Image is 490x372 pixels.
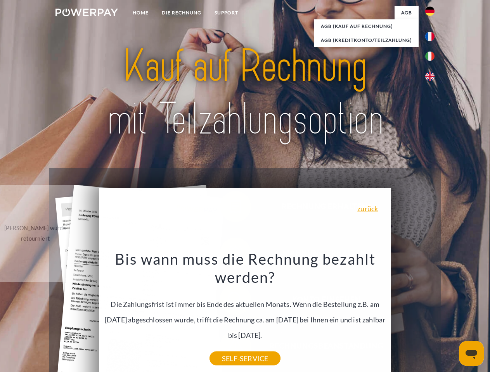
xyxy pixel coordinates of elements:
[314,33,419,47] a: AGB (Kreditkonto/Teilzahlung)
[208,6,245,20] a: SUPPORT
[425,52,435,61] img: it
[104,250,387,358] div: Die Zahlungsfrist ist immer bis Ende des aktuellen Monats. Wenn die Bestellung z.B. am [DATE] abg...
[425,32,435,41] img: fr
[210,351,280,365] a: SELF-SERVICE
[357,205,378,212] a: zurück
[314,19,419,33] a: AGB (Kauf auf Rechnung)
[104,250,387,287] h3: Bis wann muss die Rechnung bezahlt werden?
[395,6,419,20] a: agb
[55,9,118,16] img: logo-powerpay-white.svg
[126,6,155,20] a: Home
[459,341,484,366] iframe: Schaltfläche zum Öffnen des Messaging-Fensters
[425,7,435,16] img: de
[155,6,208,20] a: DIE RECHNUNG
[425,72,435,81] img: en
[74,37,416,148] img: title-powerpay_de.svg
